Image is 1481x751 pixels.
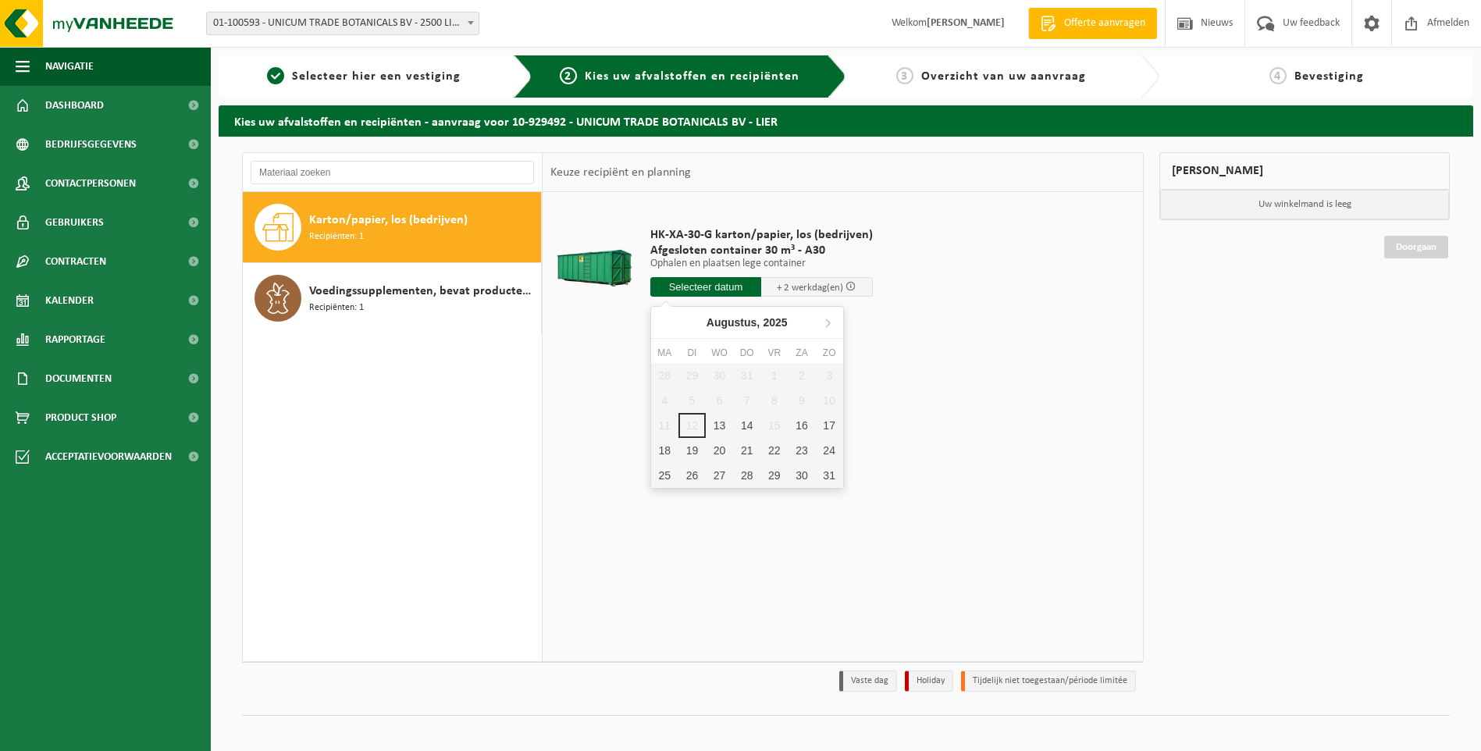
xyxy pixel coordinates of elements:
div: zo [816,345,843,361]
div: 18 [651,438,678,463]
span: Offerte aanvragen [1060,16,1149,31]
span: Selecteer hier een vestiging [292,70,461,83]
span: Acceptatievoorwaarden [45,437,172,476]
span: Bedrijfsgegevens [45,125,137,164]
li: Tijdelijk niet toegestaan/période limitée [961,671,1136,692]
div: wo [706,345,733,361]
span: 3 [896,67,913,84]
span: Contactpersonen [45,164,136,203]
div: 21 [733,438,760,463]
span: 2 [560,67,577,84]
span: Bevestiging [1294,70,1364,83]
div: Augustus, [700,310,794,335]
div: do [733,345,760,361]
div: 30 [788,463,815,488]
p: Ophalen en plaatsen lege container [650,258,873,269]
div: 29 [760,463,788,488]
span: Dashboard [45,86,104,125]
span: Recipiënten: 1 [309,301,364,315]
div: di [678,345,706,361]
span: 4 [1269,67,1287,84]
button: Karton/papier, los (bedrijven) Recipiënten: 1 [243,192,542,263]
span: Kies uw afvalstoffen en recipiënten [585,70,799,83]
div: 19 [678,438,706,463]
p: Uw winkelmand is leeg [1160,190,1449,219]
span: Karton/papier, los (bedrijven) [309,211,468,230]
div: 26 [678,463,706,488]
a: Offerte aanvragen [1028,8,1157,39]
span: Kalender [45,281,94,320]
li: Holiday [905,671,953,692]
strong: [PERSON_NAME] [927,17,1005,29]
div: 27 [706,463,733,488]
span: Afgesloten container 30 m³ - A30 [650,243,873,258]
div: 20 [706,438,733,463]
div: 31 [816,463,843,488]
h2: Kies uw afvalstoffen en recipiënten - aanvraag voor 10-929492 - UNICUM TRADE BOTANICALS BV - LIER [219,105,1473,136]
div: 16 [788,413,815,438]
div: ma [651,345,678,361]
li: Vaste dag [839,671,897,692]
input: Materiaal zoeken [251,161,534,184]
div: 17 [816,413,843,438]
a: Doorgaan [1384,236,1448,258]
span: + 2 werkdag(en) [777,283,843,293]
span: HK-XA-30-G karton/papier, los (bedrijven) [650,227,873,243]
a: 1Selecteer hier een vestiging [226,67,501,86]
span: Documenten [45,359,112,398]
span: Rapportage [45,320,105,359]
div: za [788,345,815,361]
i: 2025 [763,317,787,328]
span: Gebruikers [45,203,104,242]
span: 01-100593 - UNICUM TRADE BOTANICALS BV - 2500 LIER, JOSEPH VAN INSTRAAT 21 [206,12,479,35]
span: Recipiënten: 1 [309,230,364,244]
div: 28 [733,463,760,488]
span: Overzicht van uw aanvraag [921,70,1086,83]
div: [PERSON_NAME] [1159,152,1450,190]
div: 13 [706,413,733,438]
input: Selecteer datum [650,277,762,297]
div: 14 [733,413,760,438]
div: 22 [760,438,788,463]
span: Contracten [45,242,106,281]
span: Product Shop [45,398,116,437]
div: 23 [788,438,815,463]
span: 1 [267,67,284,84]
span: Navigatie [45,47,94,86]
span: Voedingssupplementen, bevat producten van dierlijke oorsprong, categorie 3 [309,282,537,301]
div: 24 [816,438,843,463]
div: Keuze recipiënt en planning [543,153,699,192]
div: 25 [651,463,678,488]
div: vr [760,345,788,361]
button: Voedingssupplementen, bevat producten van dierlijke oorsprong, categorie 3 Recipiënten: 1 [243,263,542,333]
span: 01-100593 - UNICUM TRADE BOTANICALS BV - 2500 LIER, JOSEPH VAN INSTRAAT 21 [207,12,479,34]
